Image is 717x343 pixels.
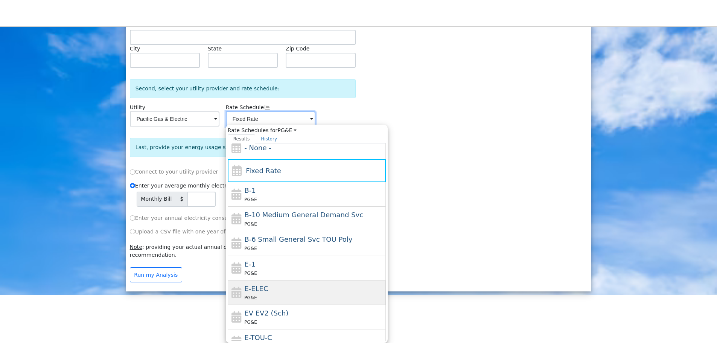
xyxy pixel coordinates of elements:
[244,221,257,227] span: PG&E
[208,45,222,53] label: State
[246,167,281,175] span: Fixed Rate
[130,169,135,175] input: Connect to your utility provider
[130,45,140,53] label: City
[130,214,247,222] label: Enter your annual electricity consumption
[176,192,188,207] span: $
[255,134,283,143] a: History
[130,104,145,111] label: Utility
[130,229,135,234] input: Upload a CSV file with one year of hourly consumption
[128,243,357,259] div: : providing your actual annual consumption will result in a more accurate recommendation.
[277,127,297,133] a: PG&E
[244,246,257,251] span: PG&E
[244,197,257,202] span: PG&E
[244,260,255,268] span: E-1
[244,271,257,276] span: PG&E
[286,45,309,53] label: Zip Code
[130,267,182,282] button: Run my Analysis
[226,111,315,127] input: Select a Rate Schedule
[228,134,256,143] a: Results
[244,211,363,219] span: B-10 Medium General Demand Service (Primary Voltage)
[130,79,356,98] div: Second, select your utility provider and rate schedule:
[244,235,352,243] span: B-6 Small General Service TOU Poly Phase
[244,285,268,293] span: E-ELEC
[228,127,297,134] span: Rate Schedules for
[244,144,271,152] span: - None -
[130,138,356,157] div: Last, provide your energy usage so we can analyze your consumption profile:
[130,183,135,188] input: Enter your average monthly electricity bill
[244,320,257,325] span: PG&E
[130,244,142,250] u: Note
[137,192,176,207] span: Monthly Bill
[130,111,219,127] input: Select a Utility
[130,215,135,221] input: Enter your annual electricity consumption
[130,168,218,176] label: Connect to your utility provider
[130,182,247,190] label: Enter your average monthly electricity bill
[130,228,280,236] label: Upload a CSV file with one year of hourly consumption
[244,309,288,317] span: Electric Vehicle EV2 (Sch)
[226,104,264,110] span: Alias: None
[244,295,257,300] span: PG&E
[244,186,256,194] span: B-1
[244,334,272,341] span: E-TOU-C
